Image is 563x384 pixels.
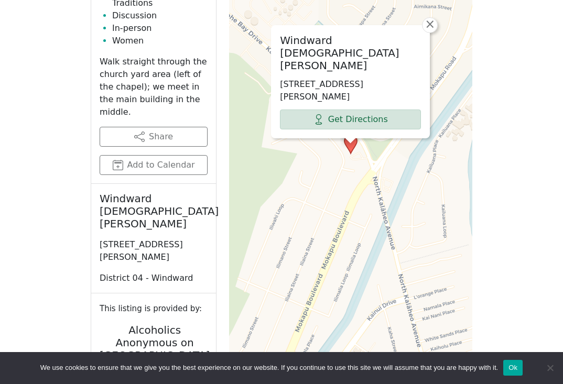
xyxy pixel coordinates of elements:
[545,363,555,373] span: No
[112,22,208,35] li: In-person
[280,78,421,103] p: [STREET_ADDRESS][PERSON_NAME]
[425,18,435,30] span: ×
[100,192,208,230] h2: Windward [DEMOGRAPHIC_DATA][PERSON_NAME]
[100,302,208,315] small: This listing is provided by:
[422,17,438,33] a: Close popup
[100,127,208,147] button: Share
[100,56,208,118] p: Walk straight through the church yard area (left of the chapel); we meet in the main building in ...
[280,109,421,129] a: Get Directions
[100,324,210,361] h2: Alcoholics Anonymous on [GEOGRAPHIC_DATA]
[100,272,208,284] p: District 04 - Windward
[280,34,421,72] h2: Windward [DEMOGRAPHIC_DATA][PERSON_NAME]
[40,363,498,373] span: We use cookies to ensure that we give you the best experience on our website. If you continue to ...
[112,35,208,47] li: Women
[100,238,208,264] p: [STREET_ADDRESS][PERSON_NAME]
[503,360,523,376] button: Ok
[112,9,208,22] li: Discussion
[100,155,208,175] button: Add to Calendar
